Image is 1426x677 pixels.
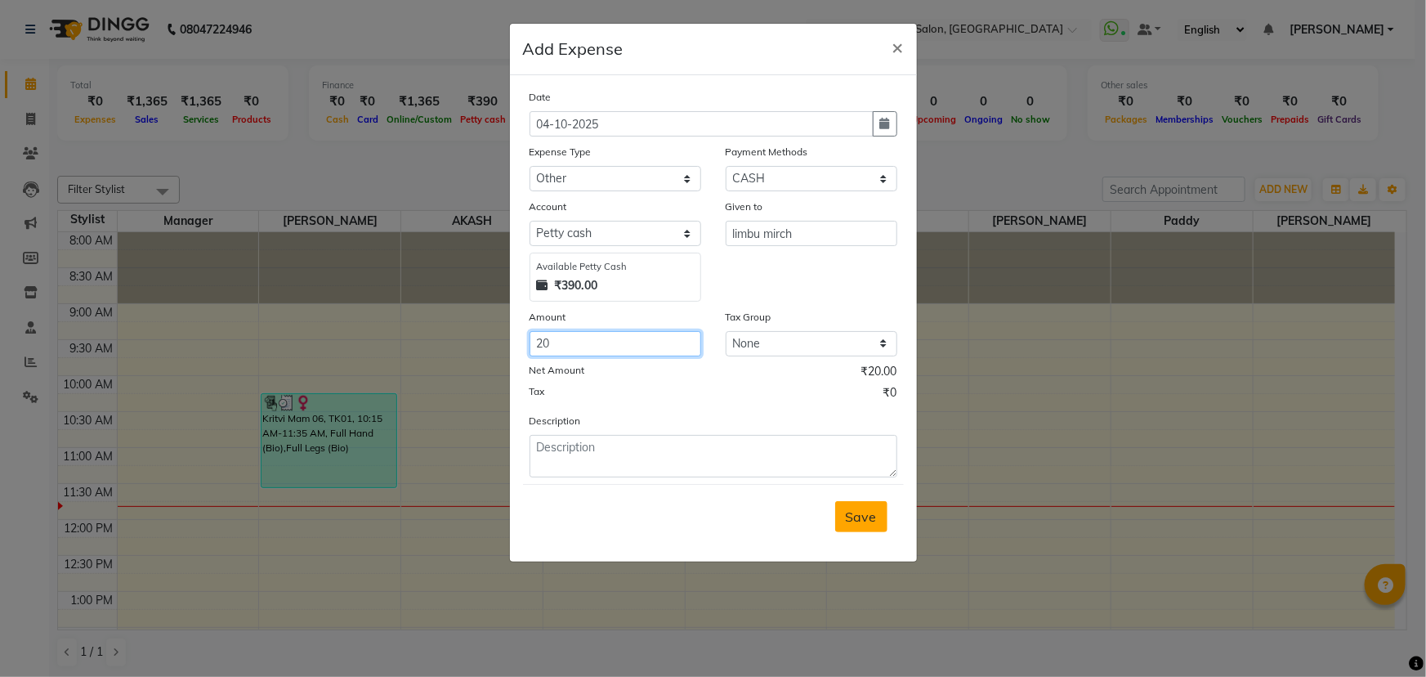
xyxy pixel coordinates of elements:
[530,145,592,159] label: Expense Type
[846,509,877,525] span: Save
[892,34,904,59] span: ×
[835,501,887,532] button: Save
[523,37,624,61] h5: Add Expense
[530,414,581,428] label: Description
[879,24,917,69] button: Close
[530,310,566,325] label: Amount
[726,221,897,246] input: Given to
[537,260,694,274] div: Available Petty Cash
[530,331,701,356] input: Amount
[726,200,763,214] label: Given to
[861,363,897,384] span: ₹20.00
[726,145,808,159] label: Payment Methods
[530,200,567,214] label: Account
[530,384,545,399] label: Tax
[726,310,771,325] label: Tax Group
[530,363,585,378] label: Net Amount
[530,90,552,105] label: Date
[555,277,598,294] strong: ₹390.00
[883,384,897,406] span: ₹0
